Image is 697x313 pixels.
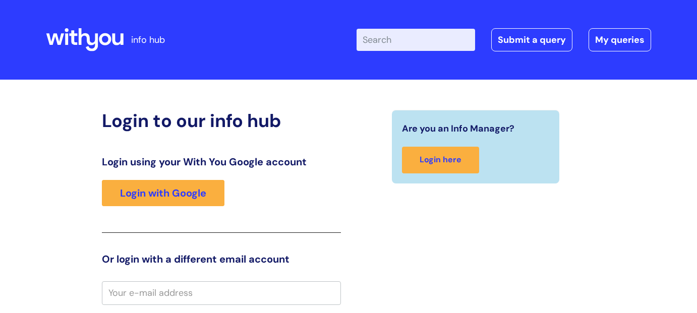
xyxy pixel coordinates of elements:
[102,253,341,265] h3: Or login with a different email account
[102,156,341,168] h3: Login using your With You Google account
[102,110,341,132] h2: Login to our info hub
[102,180,224,206] a: Login with Google
[131,32,165,48] p: info hub
[491,28,572,51] a: Submit a query
[357,29,475,51] input: Search
[102,281,341,304] input: Your e-mail address
[589,28,651,51] a: My queries
[402,120,514,137] span: Are you an Info Manager?
[402,147,479,173] a: Login here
